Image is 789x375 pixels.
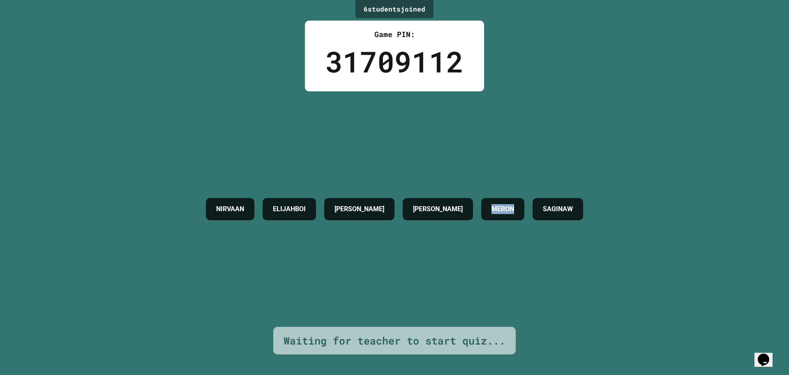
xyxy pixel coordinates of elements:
h4: [PERSON_NAME] [335,204,384,214]
h4: MERON [491,204,514,214]
div: 31709112 [325,40,464,83]
iframe: chat widget [754,342,781,367]
h4: NIRVAAN [216,204,244,214]
h4: [PERSON_NAME] [413,204,463,214]
h4: ELIJAHBOI [273,204,306,214]
div: Game PIN: [325,29,464,40]
div: Waiting for teacher to start quiz... [284,333,505,349]
h4: SAGINAW [543,204,573,214]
